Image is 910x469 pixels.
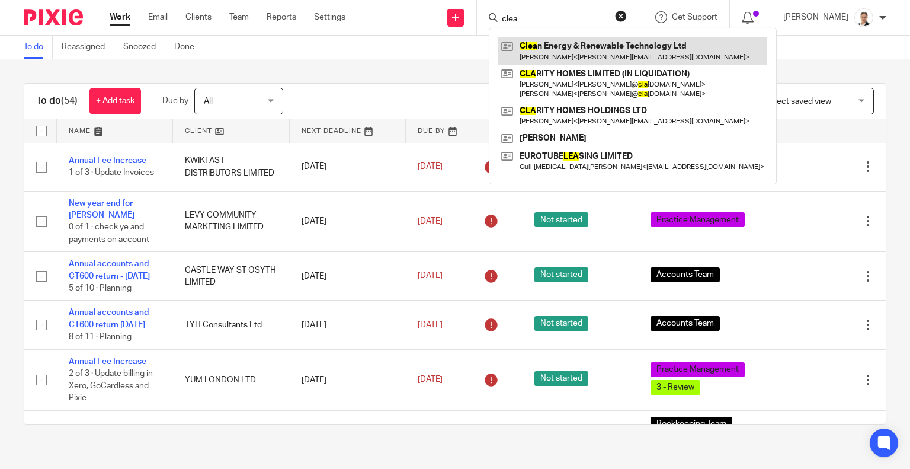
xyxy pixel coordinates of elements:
[314,11,345,23] a: Settings
[651,380,700,395] span: 3 - Review
[36,95,78,107] h1: To do
[69,369,153,402] span: 2 of 3 · Update billing in Xero, GoCardless and Pixie
[418,376,443,384] span: [DATE]
[290,191,406,252] td: [DATE]
[290,143,406,191] td: [DATE]
[69,308,149,328] a: Annual accounts and CT600 return [DATE]
[229,11,249,23] a: Team
[62,36,114,59] a: Reassigned
[267,11,296,23] a: Reports
[69,223,149,244] span: 0 of 1 · check ye and payments on account
[651,417,732,432] span: Bookkeeping Team
[123,36,165,59] a: Snoozed
[24,36,53,59] a: To do
[173,143,289,191] td: KWIKFAST DISTRIBUTORS LIMITED
[173,191,289,252] td: LEVY COMMUNITY MARKETING LIMITED
[69,169,154,177] span: 1 of 3 · Update Invoices
[69,157,146,165] a: Annual Fee Increase
[501,14,607,25] input: Search
[185,11,212,23] a: Clients
[290,252,406,301] td: [DATE]
[418,217,443,225] span: [DATE]
[290,301,406,349] td: [DATE]
[148,11,168,23] a: Email
[651,316,720,331] span: Accounts Team
[418,321,443,329] span: [DATE]
[651,362,745,377] span: Practice Management
[24,9,83,25] img: Pixie
[783,11,848,23] p: [PERSON_NAME]
[615,10,627,22] button: Clear
[651,212,745,227] span: Practice Management
[173,349,289,410] td: YUM LONDON LTD
[61,96,78,106] span: (54)
[290,349,406,410] td: [DATE]
[418,162,443,171] span: [DATE]
[418,272,443,280] span: [DATE]
[174,36,203,59] a: Done
[534,212,588,227] span: Not started
[69,199,134,219] a: New year end for [PERSON_NAME]
[162,95,188,107] p: Due by
[854,8,873,27] img: Untitled%20(5%20%C3%97%205%20cm)%20(2).png
[69,260,150,280] a: Annual accounts and CT600 return - [DATE]
[534,371,588,386] span: Not started
[651,267,720,282] span: Accounts Team
[69,333,132,341] span: 8 of 11 · Planning
[110,11,130,23] a: Work
[173,301,289,349] td: TYH Consultants Ltd
[534,267,588,282] span: Not started
[69,284,132,292] span: 5 of 10 · Planning
[765,97,831,106] span: Select saved view
[173,252,289,301] td: CASTLE WAY ST OSYTH LIMITED
[204,97,213,106] span: All
[69,358,146,366] a: Annual Fee Increase
[672,13,717,21] span: Get Support
[89,88,141,114] a: + Add task
[534,316,588,331] span: Not started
